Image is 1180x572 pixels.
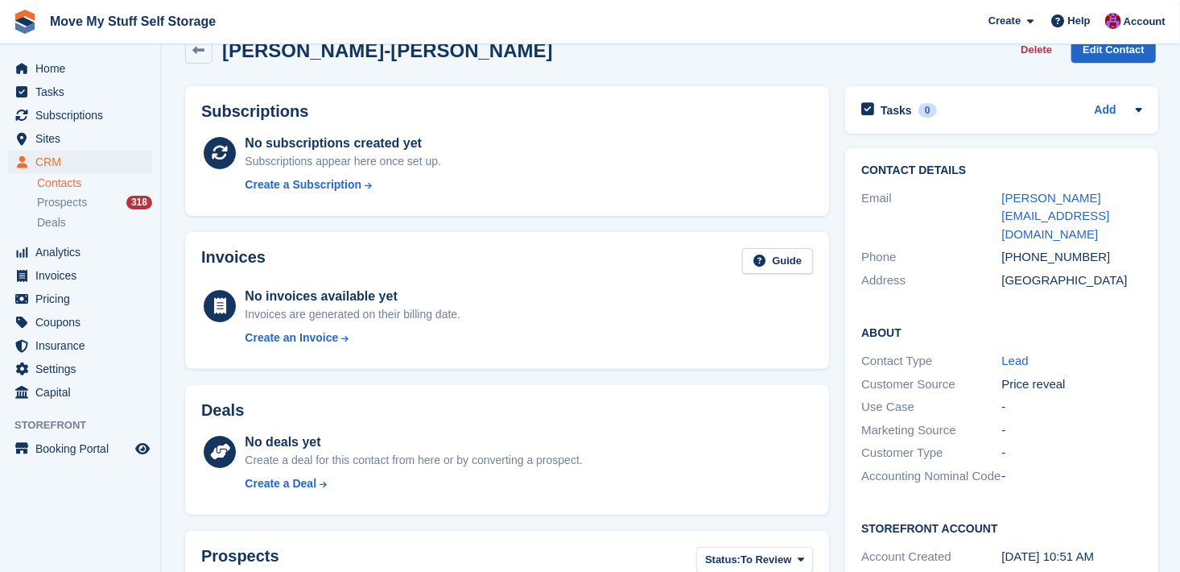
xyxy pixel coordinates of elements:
a: menu [8,264,152,287]
div: Create a deal for this contact from here or by converting a prospect. [245,452,582,469]
h2: About [861,324,1142,340]
a: Contacts [37,176,152,191]
div: - [1002,444,1142,462]
h2: Invoices [201,248,266,275]
div: Use Case [861,398,1001,417]
a: Edit Contact [1071,36,1156,63]
span: Help [1068,13,1091,29]
span: Pricing [35,288,132,310]
div: No invoices available yet [245,287,460,306]
div: Customer Source [861,375,1001,394]
div: Phone [861,248,1001,267]
span: Subscriptions [35,104,132,126]
a: Create a Deal [245,475,582,492]
div: Subscriptions appear here once set up. [245,153,441,170]
a: menu [8,127,152,150]
a: Create a Subscription [245,176,441,193]
div: Accounting Nominal Code [861,467,1001,486]
h2: Subscriptions [201,102,813,121]
a: menu [8,381,152,404]
img: Carrie Machin [1105,13,1121,29]
h2: Deals [201,401,244,420]
div: Customer Type [861,444,1001,462]
a: Lead [1002,354,1029,367]
div: [DATE] 10:51 AM [1002,548,1142,566]
div: 318 [126,196,152,209]
div: 0 [918,103,937,118]
div: - [1002,398,1142,417]
span: Coupons [35,311,132,334]
a: Add [1095,102,1116,120]
div: Contact Type [861,352,1001,371]
span: Deals [37,215,66,230]
a: [PERSON_NAME][EMAIL_ADDRESS][DOMAIN_NAME] [1002,191,1110,241]
a: Preview store [133,439,152,458]
a: menu [8,437,152,460]
button: Delete [1014,36,1058,63]
span: Settings [35,358,132,380]
h2: Storefront Account [861,520,1142,536]
div: Address [861,271,1001,290]
h2: Contact Details [861,164,1142,177]
span: Insurance [35,334,132,357]
a: Prospects 318 [37,194,152,211]
div: Email [861,189,1001,244]
a: menu [8,311,152,334]
span: Analytics [35,241,132,263]
div: Account Created [861,548,1001,566]
a: Deals [37,214,152,231]
span: To Review [741,552,791,568]
a: menu [8,334,152,357]
a: Guide [742,248,813,275]
span: Prospects [37,195,87,210]
span: CRM [35,151,132,173]
div: Create a Deal [245,475,316,492]
div: Invoices are generated on their billing date. [245,306,460,323]
div: No subscriptions created yet [245,134,441,153]
span: Status: [705,552,741,568]
span: Create [988,13,1021,29]
span: Account [1124,14,1166,30]
div: - [1002,467,1142,486]
span: Booking Portal [35,437,132,460]
a: menu [8,241,152,263]
img: stora-icon-8386f47178a22dfd0bd8f6a31ec36ba5ce8667c1dd55bd0f319d3a0aa187defe.svg [13,10,37,34]
a: menu [8,104,152,126]
a: menu [8,288,152,310]
div: - [1002,421,1142,440]
div: [PHONE_NUMBER] [1002,248,1142,267]
span: Home [35,57,132,80]
div: Create a Subscription [245,176,361,193]
span: Sites [35,127,132,150]
h2: Tasks [881,103,912,118]
a: menu [8,57,152,80]
a: menu [8,151,152,173]
a: Create an Invoice [245,330,460,346]
div: Marketing Source [861,421,1001,440]
a: menu [8,81,152,103]
a: Move My Stuff Self Storage [43,8,222,35]
span: Capital [35,381,132,404]
span: Storefront [14,417,160,433]
h2: [PERSON_NAME]-[PERSON_NAME] [222,39,553,61]
span: Invoices [35,264,132,287]
div: [GEOGRAPHIC_DATA] [1002,271,1142,290]
span: Tasks [35,81,132,103]
div: Price reveal [1002,375,1142,394]
div: Create an Invoice [245,330,338,346]
div: No deals yet [245,433,582,452]
a: menu [8,358,152,380]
